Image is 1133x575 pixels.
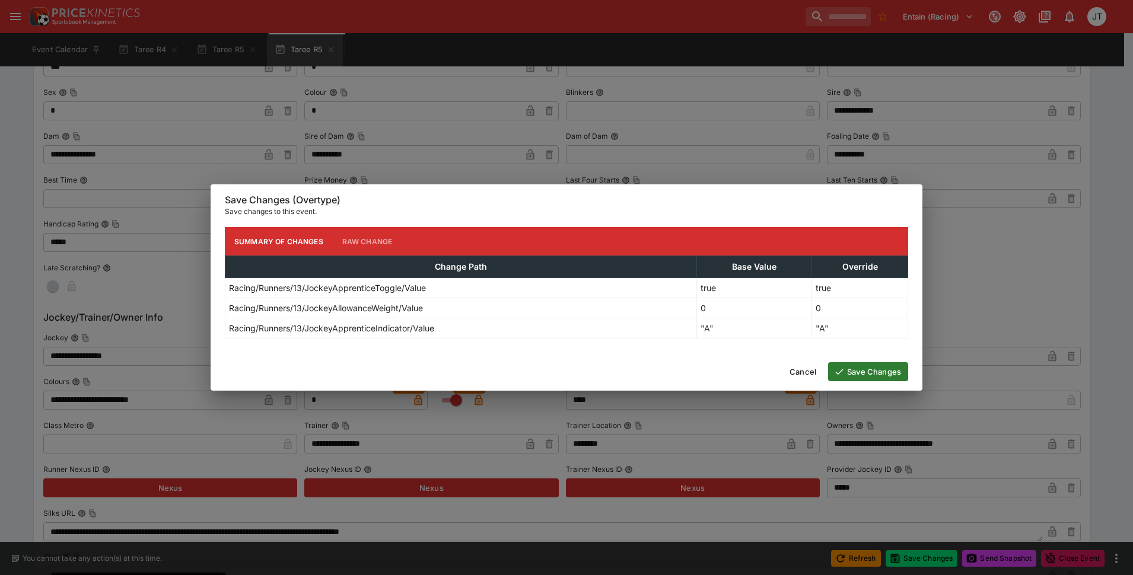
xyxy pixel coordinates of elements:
[812,278,908,298] td: true
[696,298,812,318] td: 0
[696,318,812,338] td: "A"
[225,227,333,255] button: Summary of Changes
[229,302,423,314] p: Racing/Runners/13/JockeyAllowanceWeight/Value
[225,206,908,218] p: Save changes to this event.
[333,227,402,255] button: Raw Change
[812,298,908,318] td: 0
[225,256,697,278] th: Change Path
[225,194,908,206] h6: Save Changes (Overtype)
[696,278,812,298] td: true
[828,362,908,381] button: Save Changes
[229,322,434,334] p: Racing/Runners/13/JockeyApprenticeIndicator/Value
[812,256,908,278] th: Override
[696,256,812,278] th: Base Value
[229,282,426,294] p: Racing/Runners/13/JockeyApprenticeToggle/Value
[782,362,823,381] button: Cancel
[812,318,908,338] td: "A"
